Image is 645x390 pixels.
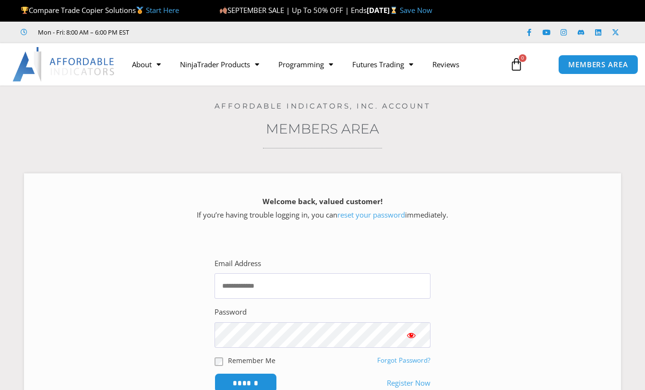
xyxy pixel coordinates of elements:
[170,53,269,75] a: NinjaTrader Products
[41,195,604,222] p: If you’re having trouble logging in, you can immediately.
[337,210,405,219] a: reset your password
[36,26,129,38] span: Mon - Fri: 8:00 AM – 6:00 PM EST
[12,47,116,82] img: LogoAI | Affordable Indicators – NinjaTrader
[400,5,432,15] a: Save Now
[266,121,379,137] a: Members Area
[136,7,143,14] img: 🥇
[143,27,287,37] iframe: Customer reviews powered by Trustpilot
[343,53,423,75] a: Futures Trading
[215,101,431,110] a: Affordable Indicators, Inc. Account
[21,5,179,15] span: Compare Trade Copier Solutions
[495,50,537,78] a: 0
[220,7,227,14] img: 🍂
[387,377,430,390] a: Register Now
[519,54,526,62] span: 0
[423,53,469,75] a: Reviews
[558,55,638,74] a: MEMBERS AREA
[122,53,170,75] a: About
[122,53,503,75] nav: Menu
[228,355,275,366] label: Remember Me
[367,5,400,15] strong: [DATE]
[21,7,28,14] img: 🏆
[392,322,430,348] button: Show password
[269,53,343,75] a: Programming
[390,7,397,14] img: ⌛
[263,196,382,206] strong: Welcome back, valued customer!
[215,257,261,270] label: Email Address
[219,5,367,15] span: SEPTEMBER SALE | Up To 50% OFF | Ends
[146,5,179,15] a: Start Here
[377,356,430,365] a: Forgot Password?
[568,61,628,68] span: MEMBERS AREA
[215,305,247,319] label: Password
